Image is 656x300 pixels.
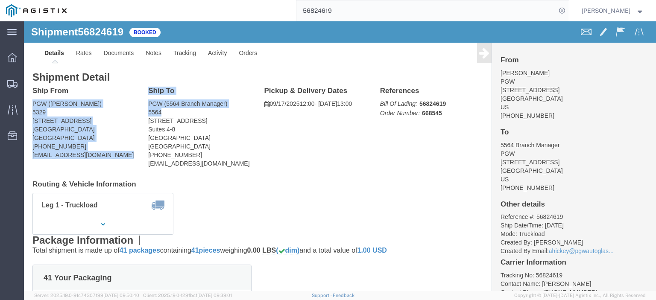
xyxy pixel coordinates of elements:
a: Support [312,293,333,298]
iframe: FS Legacy Container [24,21,656,291]
button: [PERSON_NAME] [581,6,644,16]
span: Server: 2025.19.0-91c74307f99 [34,293,139,298]
span: [DATE] 09:39:01 [197,293,232,298]
span: Jesse Jordan [582,6,630,15]
a: Feedback [333,293,354,298]
span: Copyright © [DATE]-[DATE] Agistix Inc., All Rights Reserved [514,292,646,299]
img: logo [6,4,67,17]
span: [DATE] 09:50:40 [103,293,139,298]
input: Search for shipment number, reference number [296,0,556,21]
span: Client: 2025.19.0-129fbcf [143,293,232,298]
